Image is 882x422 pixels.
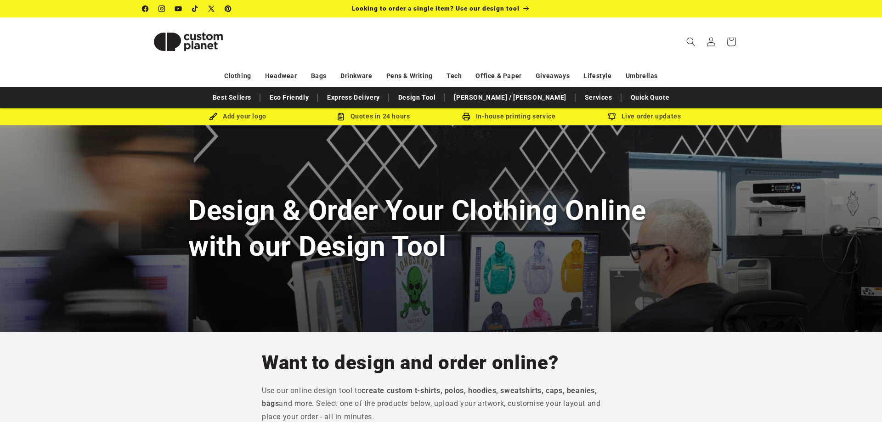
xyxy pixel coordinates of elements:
[352,5,520,12] span: Looking to order a single item? Use our design tool
[462,113,470,121] img: In-house printing
[262,350,620,375] h2: Want to design and order online?
[475,68,521,84] a: Office & Paper
[265,68,297,84] a: Headwear
[577,111,712,122] div: Live order updates
[447,68,462,84] a: Tech
[394,90,441,106] a: Design Tool
[441,111,577,122] div: In-house printing service
[536,68,570,84] a: Giveaways
[340,68,372,84] a: Drinkware
[337,113,345,121] img: Order Updates Icon
[142,21,234,62] img: Custom Planet
[322,90,384,106] a: Express Delivery
[305,111,441,122] div: Quotes in 24 hours
[170,111,305,122] div: Add your logo
[580,90,617,106] a: Services
[681,32,701,52] summary: Search
[386,68,433,84] a: Pens & Writing
[626,90,674,106] a: Quick Quote
[626,68,658,84] a: Umbrellas
[311,68,327,84] a: Bags
[265,90,313,106] a: Eco Friendly
[608,113,616,121] img: Order updates
[139,17,238,66] a: Custom Planet
[262,386,597,408] strong: create custom t-shirts, polos, hoodies, sweatshirts, caps, beanies, bags
[188,193,694,264] h1: Design & Order Your Clothing Online with our Design Tool
[583,68,611,84] a: Lifestyle
[209,113,217,121] img: Brush Icon
[224,68,251,84] a: Clothing
[449,90,571,106] a: [PERSON_NAME] / [PERSON_NAME]
[208,90,256,106] a: Best Sellers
